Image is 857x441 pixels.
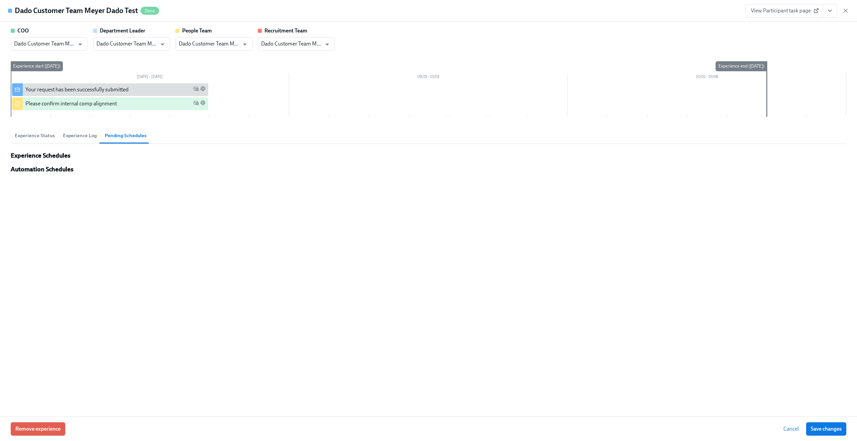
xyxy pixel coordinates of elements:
[15,132,55,140] span: Experience Status
[182,27,212,34] strong: People Team
[716,61,767,71] div: Experience end ([DATE])
[193,86,199,94] span: Work Email
[289,73,568,82] div: 09/25 – 10/01
[745,4,823,17] a: View Participant task page
[751,7,817,14] span: View Participant task page
[25,100,117,107] div: Please confirm internal comp alignment
[240,39,250,50] button: Open
[322,39,332,50] button: Open
[193,100,199,108] span: Work Email
[806,422,846,436] button: Save changes
[783,426,799,432] span: Cancel
[15,6,138,16] h4: Dado Customer Team Meyer Dado Test
[200,100,206,108] span: Slack
[200,86,206,94] span: Slack
[11,152,846,159] h3: Experience Schedules
[811,426,842,432] span: Save changes
[11,166,846,173] h3: Automation Schedules
[63,132,97,140] span: Experience Log
[11,422,65,436] button: Remove experience
[75,39,85,50] button: Open
[779,422,803,436] button: Cancel
[105,132,147,140] span: Pending Schedules
[100,27,145,34] strong: Department Leader
[823,4,837,17] button: View task page
[568,73,846,82] div: 10/02 – 10/08
[264,27,307,34] strong: Recruitment Team
[157,39,168,50] button: Open
[141,8,159,13] span: Done
[10,61,63,71] div: Experience start ([DATE])
[25,86,129,93] div: Your request has been successfully submitted
[11,73,289,82] div: [DATE] – [DATE]
[15,426,61,432] span: Remove experience
[17,27,29,34] strong: COO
